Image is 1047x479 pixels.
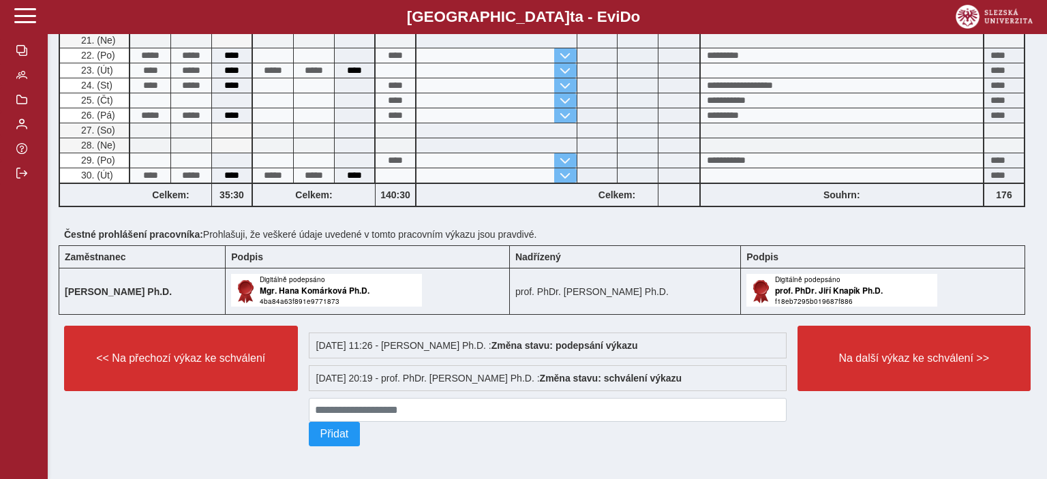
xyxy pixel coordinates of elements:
[253,189,375,200] b: Celkem:
[212,189,252,200] b: 35:30
[376,189,415,200] b: 140:30
[540,373,682,384] b: Změna stavu: schválení výkazu
[231,274,422,307] img: Digitálně podepsáno uživatelem
[620,8,631,25] span: D
[984,189,1024,200] b: 176
[309,422,361,446] button: Přidat
[78,110,115,121] span: 26. (Pá)
[570,8,575,25] span: t
[746,274,937,307] img: Digitálně podepsáno uživatelem
[78,35,116,46] span: 21. (Ne)
[577,189,658,200] b: Celkem:
[309,333,787,358] div: [DATE] 11:26 - [PERSON_NAME] Ph.D. :
[130,189,211,200] b: Celkem:
[809,352,1020,365] span: Na další výkaz ke schválení >>
[746,251,778,262] b: Podpis
[78,65,113,76] span: 23. (Út)
[78,50,115,61] span: 22. (Po)
[309,365,787,391] div: [DATE] 20:19 - prof. PhDr. [PERSON_NAME] Ph.D. :
[231,251,263,262] b: Podpis
[76,352,286,365] span: << Na přechozí výkaz ke schválení
[78,155,115,166] span: 29. (Po)
[491,340,638,351] b: Změna stavu: podepsání výkazu
[78,95,113,106] span: 25. (Čt)
[65,286,172,297] b: [PERSON_NAME] Ph.D.
[823,189,860,200] b: Souhrn:
[78,140,116,151] span: 28. (Ne)
[515,251,561,262] b: Nadřízený
[41,8,1006,26] b: [GEOGRAPHIC_DATA] a - Evi
[64,229,203,240] b: Čestné prohlášení pracovníka:
[798,326,1031,391] button: Na další výkaz ke schválení >>
[64,326,298,391] button: << Na přechozí výkaz ke schválení
[509,268,740,315] td: prof. PhDr. [PERSON_NAME] Ph.D.
[956,5,1033,29] img: logo_web_su.png
[631,8,641,25] span: o
[78,125,115,136] span: 27. (So)
[320,428,349,440] span: Přidat
[78,80,112,91] span: 24. (St)
[59,223,1036,245] div: Prohlašuji, že veškeré údaje uvedené v tomto pracovním výkazu jsou pravdivé.
[78,170,113,181] span: 30. (Út)
[65,251,125,262] b: Zaměstnanec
